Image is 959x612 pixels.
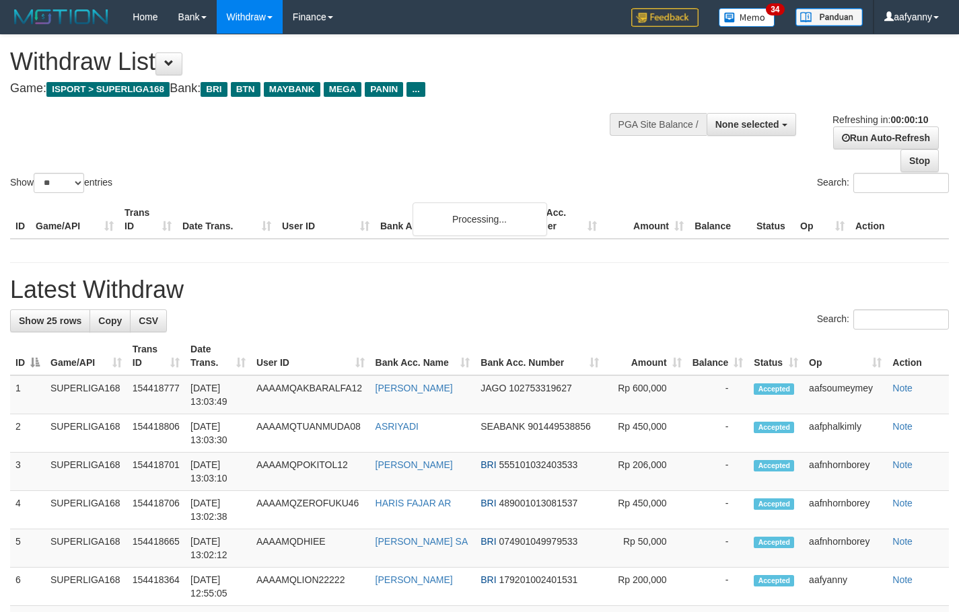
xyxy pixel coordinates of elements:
[804,529,887,568] td: aafnhornborey
[754,498,794,510] span: Accepted
[499,536,578,547] span: Copy 074901049979533 to clipboard
[10,568,45,606] td: 6
[481,421,525,432] span: SEABANK
[804,491,887,529] td: aafnhornborey
[604,529,687,568] td: Rp 50,000
[185,529,251,568] td: [DATE] 13:02:12
[751,200,795,239] th: Status
[766,3,784,15] span: 34
[833,126,939,149] a: Run Auto-Refresh
[127,375,185,414] td: 154418777
[499,498,578,508] span: Copy 489001013081537 to clipboard
[376,421,419,432] a: ASRIYADI
[139,315,158,326] span: CSV
[376,574,453,585] a: [PERSON_NAME]
[892,383,913,393] a: Note
[481,459,496,470] span: BRI
[185,453,251,491] td: [DATE] 13:03:10
[892,574,913,585] a: Note
[10,276,949,303] h1: Latest Withdraw
[892,421,913,432] a: Note
[900,149,939,172] a: Stop
[754,537,794,548] span: Accepted
[10,491,45,529] td: 4
[251,337,370,375] th: User ID: activate to sort column ascending
[127,491,185,529] td: 154418706
[604,491,687,529] td: Rp 450,000
[509,383,571,393] span: Copy 102753319627 to clipboard
[10,200,30,239] th: ID
[604,337,687,375] th: Amount: activate to sort column ascending
[604,568,687,606] td: Rp 200,000
[177,200,277,239] th: Date Trans.
[130,309,167,332] a: CSV
[45,337,127,375] th: Game/API: activate to sort column ascending
[10,82,626,95] h4: Game: Bank:
[119,200,177,239] th: Trans ID
[795,8,863,26] img: panduan.png
[185,568,251,606] td: [DATE] 12:55:05
[887,337,949,375] th: Action
[499,574,578,585] span: Copy 179201002401531 to clipboard
[795,200,850,239] th: Op
[365,82,403,97] span: PANIN
[45,529,127,568] td: SUPERLIGA168
[10,337,45,375] th: ID: activate to sort column descending
[127,337,185,375] th: Trans ID: activate to sort column ascending
[689,200,751,239] th: Balance
[754,575,794,586] span: Accepted
[45,568,127,606] td: SUPERLIGA168
[516,200,602,239] th: Bank Acc. Number
[10,7,112,27] img: MOTION_logo.png
[687,568,749,606] td: -
[687,453,749,491] td: -
[687,375,749,414] td: -
[10,453,45,491] td: 3
[754,460,794,471] span: Accepted
[604,375,687,414] td: Rp 600,000
[804,375,887,414] td: aafsoumeymey
[45,375,127,414] td: SUPERLIGA168
[376,383,453,393] a: [PERSON_NAME]
[376,459,453,470] a: [PERSON_NAME]
[804,568,887,606] td: aafyanny
[370,337,476,375] th: Bank Acc. Name: activate to sort column ascending
[30,200,119,239] th: Game/API
[251,453,370,491] td: AAAAMQPOKITOL12
[481,498,496,508] span: BRI
[10,375,45,414] td: 1
[528,421,590,432] span: Copy 901449538856 to clipboard
[10,48,626,75] h1: Withdraw List
[687,491,749,529] td: -
[34,173,84,193] select: Showentries
[264,82,320,97] span: MAYBANK
[185,491,251,529] td: [DATE] 13:02:38
[10,529,45,568] td: 5
[185,414,251,453] td: [DATE] 13:03:30
[45,453,127,491] td: SUPERLIGA168
[251,529,370,568] td: AAAAMQDHIEE
[853,309,949,330] input: Search:
[376,536,468,547] a: [PERSON_NAME] SA
[499,459,578,470] span: Copy 555101032403533 to clipboard
[19,315,81,326] span: Show 25 rows
[890,114,928,125] strong: 00:00:10
[817,309,949,330] label: Search:
[10,309,90,332] a: Show 25 rows
[604,414,687,453] td: Rp 450,000
[850,200,949,239] th: Action
[251,414,370,453] td: AAAAMQTUANMUDA08
[892,459,913,470] a: Note
[127,453,185,491] td: 154418701
[127,529,185,568] td: 154418665
[231,82,260,97] span: BTN
[127,568,185,606] td: 154418364
[375,200,516,239] th: Bank Acc. Name
[631,8,699,27] img: Feedback.jpg
[376,498,452,508] a: HARIS FAJAR AR
[602,200,689,239] th: Amount
[277,200,375,239] th: User ID
[853,173,949,193] input: Search:
[251,375,370,414] td: AAAAMQAKBARALFA12
[45,491,127,529] td: SUPERLIGA168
